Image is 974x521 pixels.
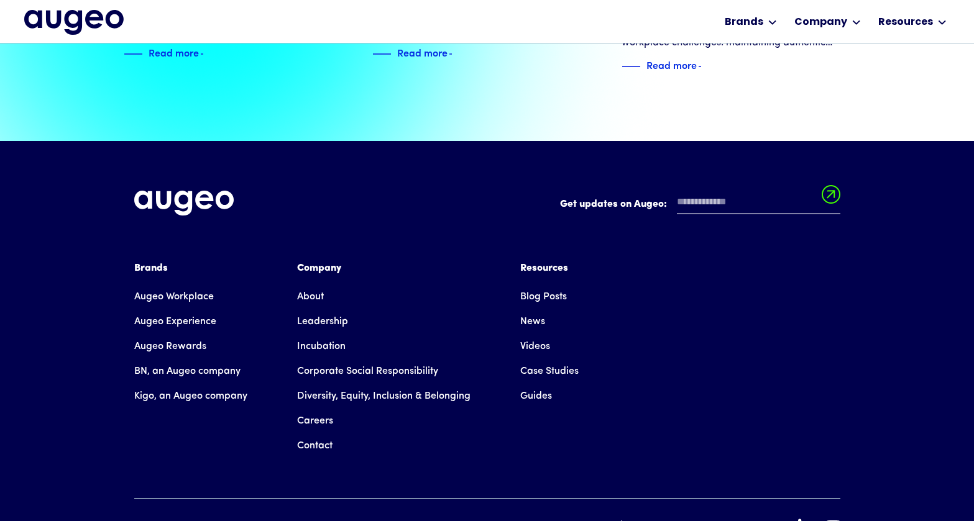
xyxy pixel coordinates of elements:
div: Company [794,15,847,30]
a: Careers [297,409,333,433]
a: Corporate Social Responsibility [297,359,438,384]
a: Augeo Workplace [134,284,214,309]
div: Read more [397,45,448,60]
div: Resources [520,261,579,276]
div: Read more [149,45,199,60]
a: Augeo Experience [134,309,216,334]
input: Submit [822,185,840,211]
a: Leadership [297,309,348,334]
div: Brands [725,15,763,30]
div: Brands [134,261,247,276]
img: Blue text arrow [698,59,717,74]
a: Kigo, an Augeo company [134,384,247,409]
img: Augeo's full logo in white. [134,191,234,216]
label: Get updates on Augeo: [560,197,667,212]
img: Blue text arrow [449,47,467,61]
a: BN, an Augeo company [134,359,241,384]
img: Blue decorative line [622,59,640,74]
img: Blue text arrow [200,47,219,61]
img: Blue decorative line [372,47,391,61]
div: Read more [646,57,697,72]
a: Augeo Rewards [134,334,206,359]
a: About [297,284,324,309]
a: Guides [520,384,552,409]
a: Diversity, Equity, Inclusion & Belonging [297,384,471,409]
a: Contact [297,433,333,458]
div: Resources [878,15,933,30]
a: News [520,309,545,334]
div: Company [297,261,471,276]
img: Blue decorative line [124,47,142,61]
a: Case Studies [520,359,579,384]
a: home [24,10,124,36]
a: Blog Posts [520,284,567,309]
a: Incubation [297,334,346,359]
form: Email Form [560,191,840,220]
a: Videos [520,334,550,359]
